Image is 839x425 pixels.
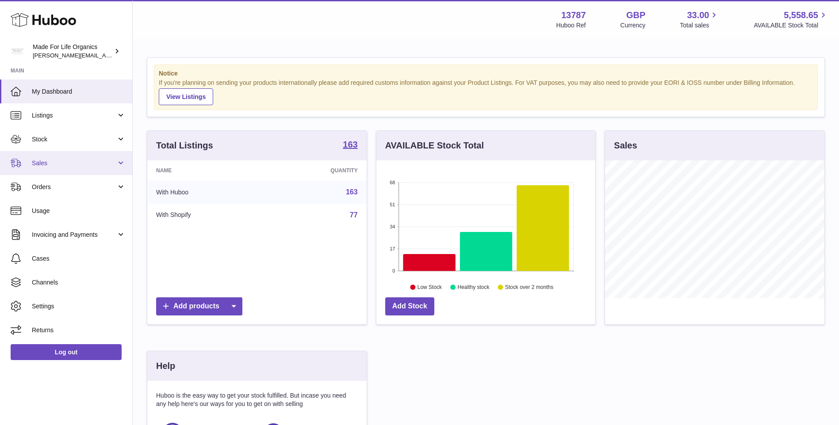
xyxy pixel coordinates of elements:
[687,9,709,21] span: 33.00
[32,207,126,215] span: Usage
[159,69,813,78] strong: Notice
[156,391,358,408] p: Huboo is the easy way to get your stock fulfilled. But incase you need any help here's our ways f...
[505,284,553,290] text: Stock over 2 months
[385,297,434,315] a: Add Stock
[156,297,242,315] a: Add products
[32,87,126,96] span: My Dashboard
[156,360,175,372] h3: Help
[32,302,126,311] span: Settings
[784,9,818,21] span: 5,558.65
[159,88,213,105] a: View Listings
[754,9,828,30] a: 5,558.65 AVAILABLE Stock Total
[754,21,828,30] span: AVAILABLE Stock Total
[343,140,357,149] strong: 163
[32,183,116,191] span: Orders
[32,326,126,334] span: Returns
[556,21,586,30] div: Huboo Ref
[561,9,586,21] strong: 13787
[614,140,637,152] h3: Sales
[385,140,484,152] h3: AVAILABLE Stock Total
[680,9,719,30] a: 33.00 Total sales
[156,140,213,152] h3: Total Listings
[33,52,225,59] span: [PERSON_NAME][EMAIL_ADDRESS][PERSON_NAME][DOMAIN_NAME]
[626,9,645,21] strong: GBP
[32,254,126,263] span: Cases
[147,181,265,204] td: With Huboo
[621,21,646,30] div: Currency
[32,135,116,144] span: Stock
[159,79,813,105] div: If you're planning on sending your products internationally please add required customs informati...
[147,160,265,181] th: Name
[32,278,126,287] span: Channels
[390,202,395,207] text: 51
[392,268,395,273] text: 0
[457,284,490,290] text: Healthy stock
[390,224,395,229] text: 34
[32,231,116,239] span: Invoicing and Payments
[11,344,122,360] a: Log out
[343,140,357,151] a: 163
[680,21,719,30] span: Total sales
[390,246,395,251] text: 17
[32,111,116,120] span: Listings
[265,160,366,181] th: Quantity
[33,43,112,60] div: Made For Life Organics
[346,188,358,196] a: 163
[390,180,395,185] text: 68
[11,45,24,58] img: geoff.winwood@madeforlifeorganics.com
[418,284,442,290] text: Low Stock
[32,159,116,167] span: Sales
[147,204,265,227] td: With Shopify
[350,211,358,219] a: 77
